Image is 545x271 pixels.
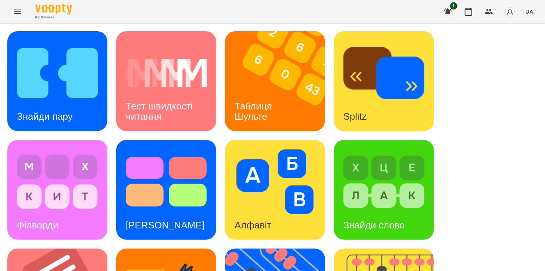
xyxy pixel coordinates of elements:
[505,7,515,17] img: avatar_s.png
[235,101,275,122] h3: Таблиця Шульте
[225,31,325,131] a: Таблиця ШультеТаблиця Шульте
[334,31,434,131] a: SplitzSplitz
[35,15,72,20] span: For Business
[343,220,405,231] h3: Знайди слово
[343,41,424,105] img: Splitz
[35,4,72,14] img: Voopty Logo
[450,2,457,10] span: 1
[235,149,316,214] img: Алфавіт
[225,31,334,131] img: Таблиця Шульте
[126,41,207,105] img: Тест швидкості читання
[17,111,73,122] h3: Знайди пару
[526,8,533,15] span: UA
[7,31,107,131] a: Знайди паруЗнайди пару
[17,220,58,231] h3: Філворди
[126,220,204,231] h3: [PERSON_NAME]
[225,140,325,240] a: АлфавітАлфавіт
[116,31,216,131] a: Тест швидкості читанняТест швидкості читання
[9,3,26,21] button: Menu
[343,111,367,122] h3: Splitz
[17,149,98,214] img: Філворди
[235,220,271,231] h3: Алфавіт
[343,149,424,214] img: Знайди слово
[523,5,536,18] button: UA
[116,140,216,240] a: Тест Струпа[PERSON_NAME]
[126,149,207,214] img: Тест Струпа
[334,140,434,240] a: Знайди словоЗнайди слово
[17,41,98,105] img: Знайди пару
[7,140,107,240] a: ФілвордиФілворди
[126,101,195,122] h3: Тест швидкості читання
